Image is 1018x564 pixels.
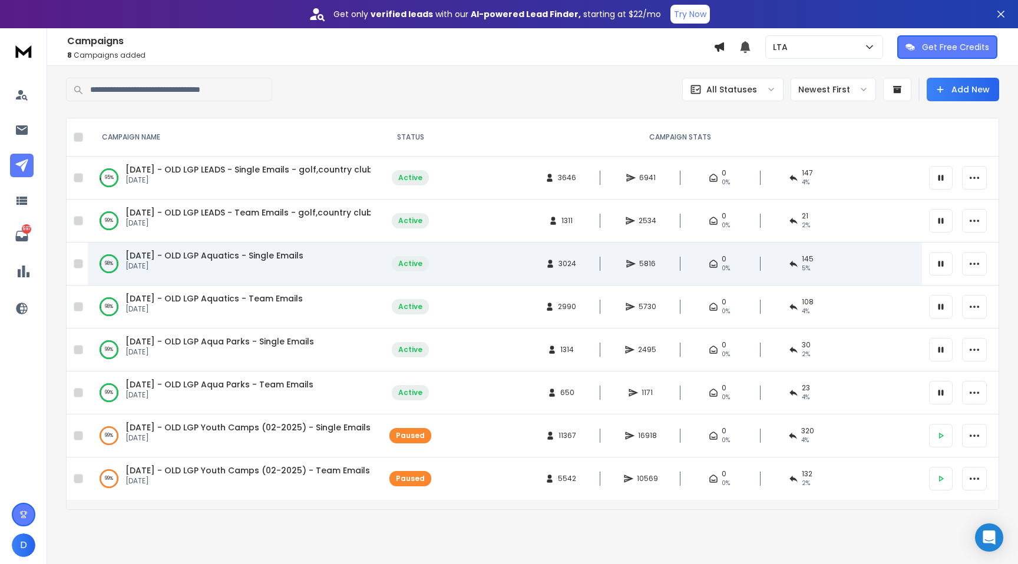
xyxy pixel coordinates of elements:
a: [DATE] - OLD LGP LEADS - Team Emails - golf,country club, rehab, therapy, assisted living-swimmin... [125,207,617,218]
p: 99 % [105,215,113,227]
span: 5 % [802,264,810,273]
td: 99%[DATE] - OLD LGP Aqua Parks - Single Emails[DATE] [88,329,382,371]
span: 0 [722,254,726,264]
span: 16918 [638,431,657,440]
span: 2534 [639,216,656,225]
span: 4 % [802,178,809,187]
button: Try Now [670,5,710,24]
span: 2 % [802,350,810,359]
p: [DATE] [125,218,371,228]
div: Paused [396,474,425,483]
td: 99%[DATE] - OLD LGP LEADS - Team Emails - golf,country club, rehab, therapy, assisted living-swim... [88,200,382,243]
span: 320 [801,426,814,436]
span: 1314 [560,345,574,354]
p: 99 % [105,387,113,399]
div: Active [398,388,422,397]
span: 4 % [802,307,809,316]
p: 99 % [105,430,113,442]
p: [DATE] [125,304,303,314]
span: 10569 [637,474,658,483]
img: logo [12,40,35,62]
span: 0 [722,340,726,350]
span: 2 % [802,221,810,230]
p: [DATE] [125,347,314,357]
th: CAMPAIGN NAME [88,118,382,157]
strong: verified leads [371,8,433,20]
button: Newest First [791,78,876,101]
p: Get only with our starting at $22/mo [333,8,661,20]
span: 0 [722,168,726,178]
p: Get Free Credits [922,41,989,53]
span: 8 [67,50,72,60]
p: 697 [22,224,31,234]
a: [DATE] - OLD LGP Aquatics - Single Emails [125,250,303,261]
th: STATUS [382,118,438,157]
span: 11367 [558,431,576,440]
span: 0% [722,350,730,359]
span: 5542 [558,474,576,483]
span: 0% [722,479,730,488]
p: [DATE] [125,476,370,486]
div: Active [398,259,422,268]
th: CAMPAIGN STATS [438,118,922,157]
p: 98 % [105,301,113,313]
span: 23 [802,383,810,393]
span: 4 % [802,393,809,402]
span: 2 % [802,479,810,488]
a: [DATE] - OLD LGP Aquatics - Team Emails [125,293,303,304]
a: [DATE] - OLD LGP LEADS - Single Emails - golf,country club, rehab, therapy, assisted living-swimm... [125,164,617,175]
span: 145 [802,254,814,264]
p: [DATE] [125,261,303,271]
td: 95%[DATE] - OLD LGP LEADS - Single Emails - golf,country club, rehab, therapy, assisted living-sw... [88,157,382,200]
div: Active [398,345,422,354]
div: Paused [396,431,425,440]
p: All Statuses [706,84,757,95]
span: 5730 [639,302,656,311]
td: 98%[DATE] - OLD LGP Aquatics - Single Emails[DATE] [88,243,382,286]
span: 3024 [558,259,576,268]
p: LTA [773,41,792,53]
div: Active [398,302,422,311]
span: 0 [722,426,726,436]
h1: Campaigns [67,34,713,48]
button: Add New [927,78,999,101]
span: 4 % [801,436,809,445]
p: [DATE] [125,390,313,400]
span: 0% [722,307,730,316]
a: [DATE] - OLD LGP Aqua Parks - Single Emails [125,336,314,347]
span: [DATE] - OLD LGP Youth Camps (02-2025) - Team Emails [125,465,370,476]
button: D [12,533,35,557]
div: Active [398,173,422,183]
span: 0% [722,264,730,273]
span: 1311 [561,216,573,225]
p: 99 % [105,473,113,485]
div: Active [398,216,422,225]
span: 132 [802,469,812,479]
p: Try Now [674,8,706,20]
td: 99%[DATE] - OLD LGP Youth Camps (02-2025) - Single Emails[DATE] [88,414,382,457]
span: 0 [722,383,726,393]
span: 0% [722,178,730,187]
span: 650 [560,388,574,397]
span: 0 [722,297,726,307]
span: 5816 [639,259,656,268]
span: 6941 [639,173,656,183]
span: 0% [722,393,730,402]
span: 1171 [642,388,653,397]
span: 108 [802,297,814,307]
span: 21 [802,211,808,221]
span: 0 [722,469,726,479]
a: [DATE] - OLD LGP Youth Camps (02-2025) - Single Emails [125,422,371,433]
a: [DATE] - OLD LGP Aqua Parks - Team Emails [125,379,313,390]
span: 3646 [558,173,576,183]
p: [DATE] [125,175,371,185]
span: 30 [802,340,811,350]
a: 697 [10,224,34,248]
